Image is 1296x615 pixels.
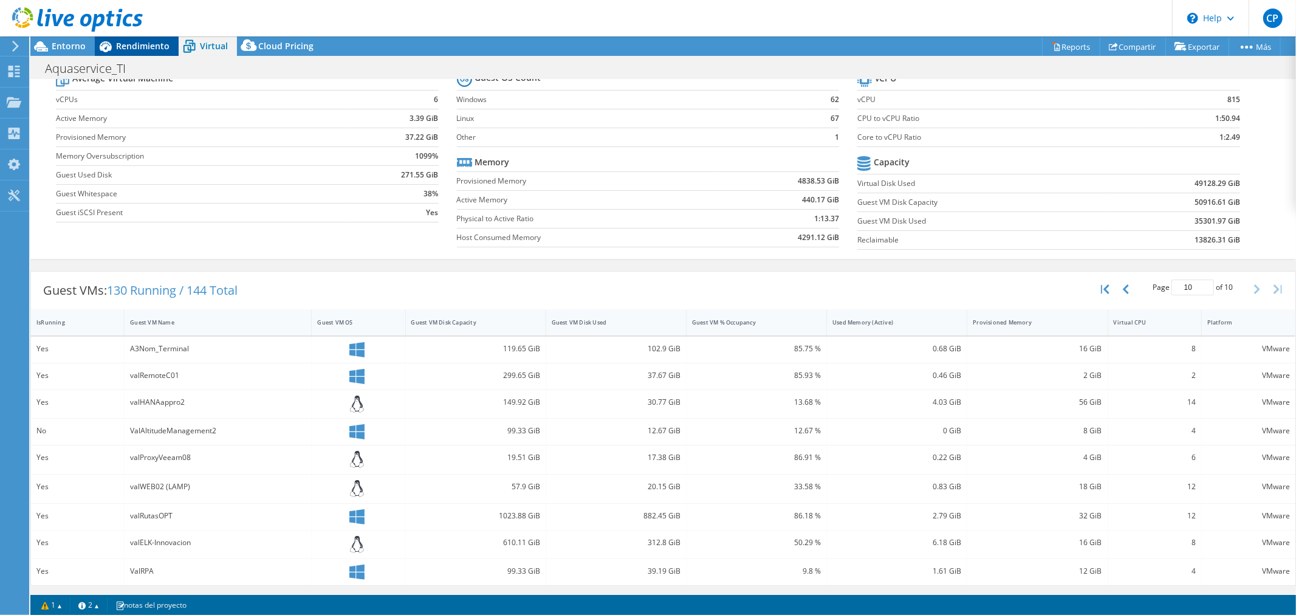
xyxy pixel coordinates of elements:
div: 16 GiB [973,342,1102,356]
div: 4 [1114,565,1196,578]
div: Guest VM Disk Capacity [411,318,526,326]
b: 13826.31 GiB [1195,234,1240,246]
div: 50.29 % [692,536,821,549]
span: Rendimiento [116,40,170,52]
b: 50916.61 GiB [1195,196,1240,208]
div: 12 [1114,480,1196,493]
label: Memory Oversubscription [56,150,347,162]
span: 130 Running / 144 Total [107,282,238,298]
label: Guest Used Disk [56,169,347,181]
b: 4291.12 GiB [798,232,839,244]
div: Guest VM Disk Used [552,318,666,326]
div: Guest VMs: [31,272,250,309]
span: CP [1263,9,1283,28]
div: A3Nom_Terminal [130,342,306,356]
div: 12 [1114,509,1196,523]
div: 4 GiB [973,451,1102,464]
div: 37.67 GiB [552,369,681,382]
b: 271.55 GiB [402,169,439,181]
b: 35301.97 GiB [1195,215,1240,227]
div: VMware [1207,369,1290,382]
div: Provisioned Memory [973,318,1087,326]
b: 1:50.94 [1215,112,1240,125]
div: VMware [1207,565,1290,578]
div: 8 [1114,536,1196,549]
div: 0.83 GiB [832,480,961,493]
span: Virtual [200,40,228,52]
b: 1:2.49 [1219,131,1240,143]
div: 0.22 GiB [832,451,961,464]
div: 2 [1114,369,1196,382]
div: 12.67 % [692,424,821,438]
div: 610.11 GiB [411,536,540,549]
div: 85.93 % [692,369,821,382]
div: IsRunning [36,318,104,326]
div: Yes [36,396,118,409]
div: 2 GiB [973,369,1102,382]
b: Yes [427,207,439,219]
div: ValAltitudeManagement2 [130,424,306,438]
b: 6 [434,94,439,106]
b: 1:13.37 [814,213,839,225]
label: vCPUs [56,94,347,106]
div: 8 GiB [973,424,1102,438]
b: 440.17 GiB [802,194,839,206]
a: notas del proyecto [107,597,195,613]
div: 102.9 GiB [552,342,681,356]
div: Used Memory (Active) [832,318,947,326]
a: Compartir [1100,37,1166,56]
div: 0.46 GiB [832,369,961,382]
div: 882.45 GiB [552,509,681,523]
div: 33.58 % [692,480,821,493]
b: 4838.53 GiB [798,175,839,187]
b: 37.22 GiB [406,131,439,143]
div: 12 GiB [973,565,1102,578]
a: Más [1229,37,1281,56]
b: 815 [1227,94,1240,106]
b: 3.39 GiB [410,112,439,125]
input: jump to page [1171,280,1214,295]
div: valRutasOPT [130,509,306,523]
div: 57.9 GiB [411,480,540,493]
div: 56 GiB [973,396,1102,409]
b: 1 [835,131,839,143]
div: 6 [1114,451,1196,464]
div: Yes [36,536,118,549]
div: VMware [1207,424,1290,438]
b: 49128.29 GiB [1195,177,1240,190]
div: Yes [36,451,118,464]
div: Guest VM % Occupancy [692,318,806,326]
div: 9.8 % [692,565,821,578]
label: Guest VM Disk Capacity [857,196,1108,208]
span: Entorno [52,40,86,52]
div: Yes [36,342,118,356]
div: 0 GiB [832,424,961,438]
a: Exportar [1165,37,1229,56]
div: Yes [36,480,118,493]
span: 10 [1224,282,1233,292]
b: Memory [475,156,510,168]
a: Reports [1042,37,1100,56]
label: Guest iSCSI Present [56,207,347,219]
label: vCPU [857,94,1139,106]
div: Guest VM Name [130,318,291,326]
label: Windows [457,94,804,106]
div: VMware [1207,480,1290,493]
div: Platform [1207,318,1275,326]
div: valWEB02 (LAMP) [130,480,306,493]
div: VMware [1207,342,1290,356]
b: 38% [424,188,439,200]
div: 149.92 GiB [411,396,540,409]
label: Guest VM Disk Used [857,215,1108,227]
div: 6.18 GiB [832,536,961,549]
div: 0.68 GiB [832,342,961,356]
label: Linux [457,112,804,125]
div: Virtual CPU [1114,318,1181,326]
div: 86.91 % [692,451,821,464]
div: 4.03 GiB [832,396,961,409]
div: VMware [1207,451,1290,464]
label: Core to vCPU Ratio [857,131,1139,143]
div: 85.75 % [692,342,821,356]
div: No [36,424,118,438]
a: 1 [33,597,70,613]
